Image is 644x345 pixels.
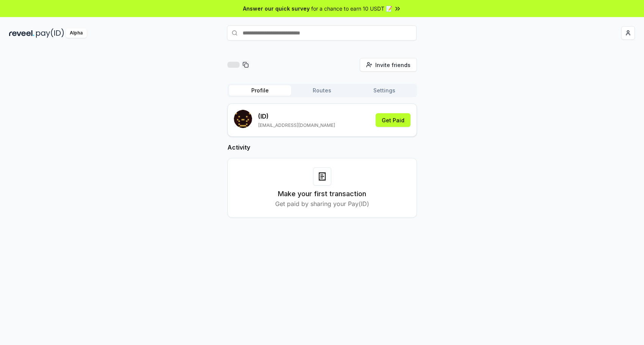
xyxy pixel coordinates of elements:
[36,28,64,38] img: pay_id
[9,28,34,38] img: reveel_dark
[66,28,87,38] div: Alpha
[376,113,411,127] button: Get Paid
[311,5,392,12] span: for a chance to earn 10 USDT 📝
[353,85,415,96] button: Settings
[275,199,369,208] p: Get paid by sharing your Pay(ID)
[291,85,353,96] button: Routes
[278,189,366,199] h3: Make your first transaction
[360,58,417,72] button: Invite friends
[227,143,417,152] h2: Activity
[229,85,291,96] button: Profile
[243,5,310,12] span: Answer our quick survey
[258,112,335,121] p: (ID)
[258,122,335,128] p: [EMAIL_ADDRESS][DOMAIN_NAME]
[375,61,411,69] span: Invite friends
